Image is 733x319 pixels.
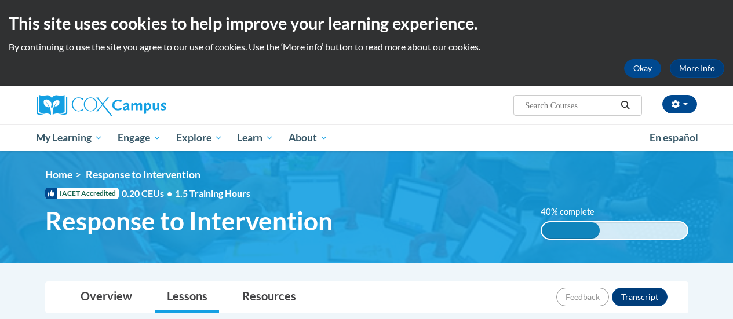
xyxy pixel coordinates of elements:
p: By continuing to use the site you agree to our use of cookies. Use the ‘More info’ button to read... [9,41,724,53]
span: Learn [237,131,273,145]
a: My Learning [29,124,111,151]
a: Overview [69,282,144,313]
span: Response to Intervention [86,168,200,181]
a: About [281,124,335,151]
input: Search Courses [524,98,617,112]
a: Home [45,168,72,181]
span: Response to Intervention [45,206,333,236]
img: Cox Campus [37,95,166,116]
button: Okay [624,59,661,78]
a: Cox Campus [37,95,245,116]
span: En español [650,131,698,144]
h2: This site uses cookies to help improve your learning experience. [9,12,724,35]
a: Learn [229,124,281,151]
span: • [167,188,172,199]
span: Engage [118,131,161,145]
a: Engage [110,124,169,151]
a: Lessons [155,282,219,313]
a: Resources [231,282,308,313]
a: Explore [169,124,230,151]
a: En español [642,126,706,150]
label: 40% complete [541,206,607,218]
span: About [289,131,328,145]
span: My Learning [36,131,103,145]
div: Main menu [28,124,706,151]
span: Explore [176,131,223,145]
span: 0.20 CEUs [122,187,175,200]
a: More Info [670,59,724,78]
span: IACET Accredited [45,188,119,199]
button: Transcript [612,288,668,306]
button: Account Settings [662,95,697,113]
span: 1.5 Training Hours [175,188,250,199]
button: Search [617,98,634,112]
button: Feedback [556,288,609,306]
div: 40% complete [542,222,600,239]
